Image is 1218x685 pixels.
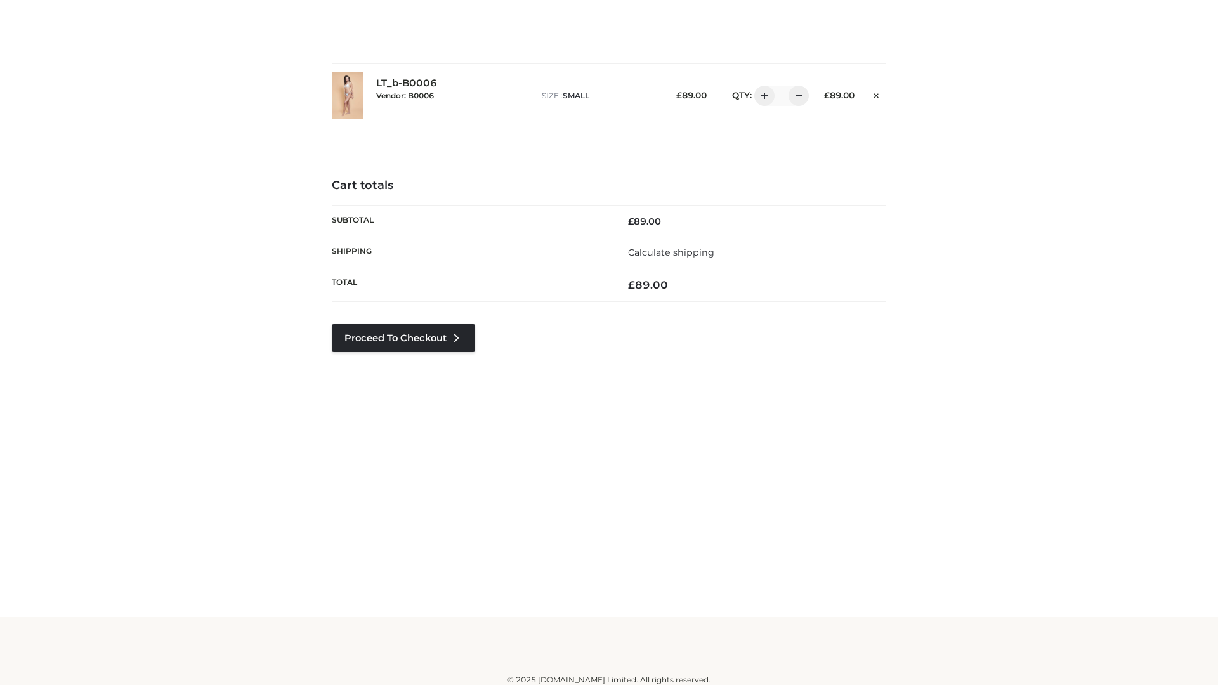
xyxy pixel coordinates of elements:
small: Vendor: B0006 [376,91,434,100]
span: £ [628,216,634,227]
a: Remove this item [867,86,886,102]
span: £ [628,278,635,291]
div: LT_b-B0006 [376,77,529,113]
bdi: 89.00 [628,216,661,227]
th: Subtotal [332,205,609,237]
bdi: 89.00 [824,90,855,100]
span: £ [824,90,830,100]
th: Shipping [332,237,609,268]
div: QTY: [719,86,804,106]
a: Proceed to Checkout [332,324,475,352]
bdi: 89.00 [628,278,668,291]
p: size : [542,90,657,101]
a: Calculate shipping [628,247,714,258]
span: £ [676,90,682,100]
th: Total [332,268,609,302]
bdi: 89.00 [676,90,707,100]
span: SMALL [563,91,589,100]
h4: Cart totals [332,179,886,193]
